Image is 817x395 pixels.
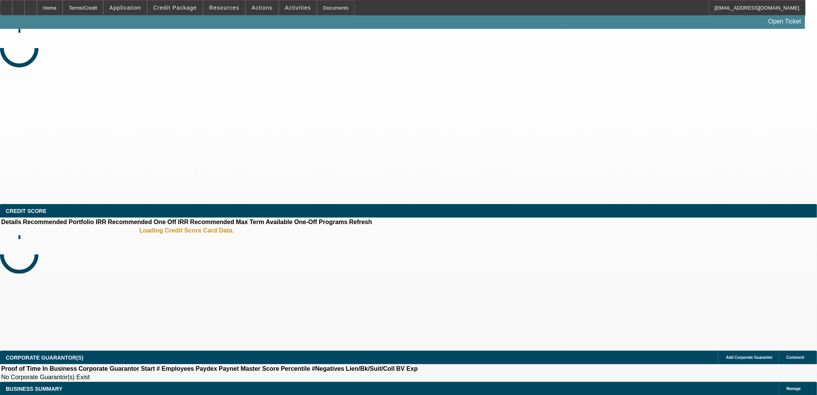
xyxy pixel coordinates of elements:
[148,0,203,15] button: Credit Package
[265,218,348,226] th: Available One-Off Programs
[103,0,147,15] button: Application
[787,387,801,391] span: Manage
[190,218,265,226] th: Recommended Max Term
[1,365,77,373] th: Proof of Time In Business
[281,365,310,372] b: Percentile
[22,218,107,226] th: Recommended Portfolio IRR
[279,0,317,15] button: Activities
[139,227,234,234] b: Loading Credit Score Card Data.
[285,5,311,11] span: Activities
[6,208,47,214] span: CREDIT SCORE
[726,355,773,360] span: Add Corporate Guarantor
[157,365,194,372] b: # Employees
[1,218,22,226] th: Details
[765,15,804,28] a: Open Ticket
[349,218,373,226] th: Refresh
[252,5,273,11] span: Actions
[346,365,395,372] b: Lien/Bk/Suit/Coll
[787,355,804,360] span: Comment
[246,0,278,15] button: Actions
[107,218,189,226] th: Recommended One Off IRR
[209,5,239,11] span: Resources
[196,365,217,372] b: Paydex
[109,5,141,11] span: Application
[6,386,62,392] span: BUSINESS SUMMARY
[1,373,421,381] td: No Corporate Guarantor(s) Exist
[312,365,345,372] b: #Negatives
[6,355,83,361] span: CORPORATE GUARANTOR(S)
[141,365,155,372] b: Start
[203,0,245,15] button: Resources
[78,365,139,372] b: Corporate Guarantor
[396,365,418,372] b: BV Exp
[219,365,279,372] b: Paynet Master Score
[153,5,197,11] span: Credit Package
